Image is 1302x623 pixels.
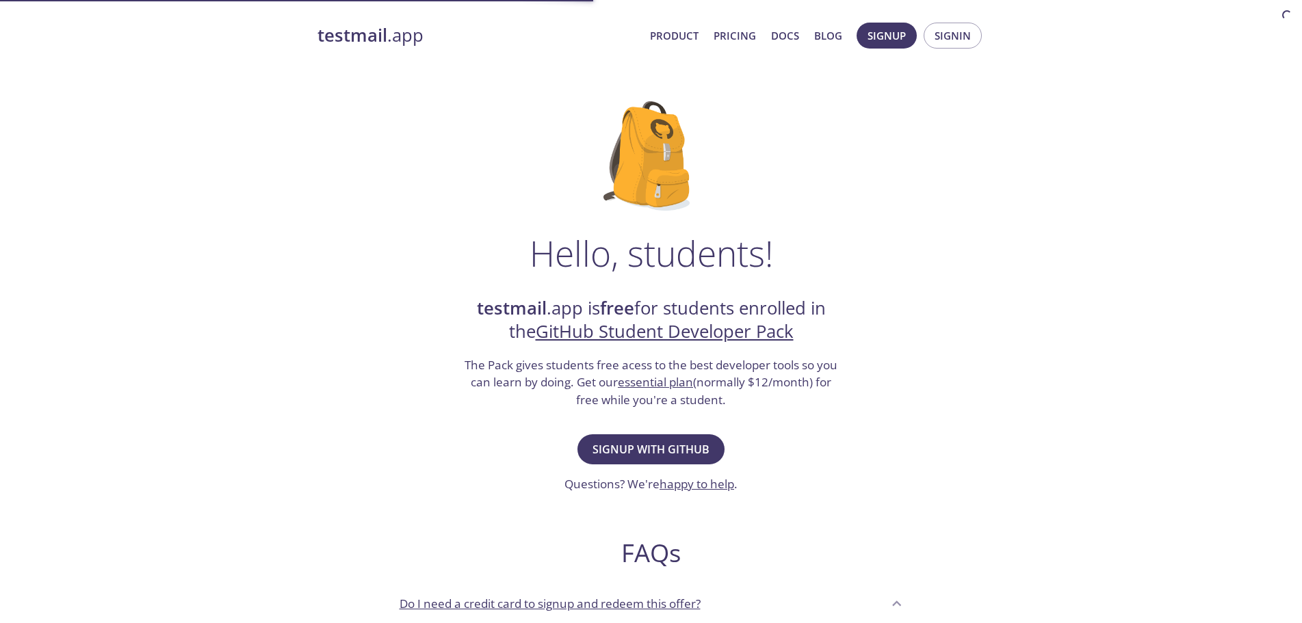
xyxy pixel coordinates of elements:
strong: free [600,296,634,320]
a: testmail.app [317,24,639,47]
button: Signin [924,23,982,49]
h3: Questions? We're . [564,475,738,493]
span: Signin [935,27,971,44]
img: github-student-backpack.png [603,101,699,211]
strong: testmail [477,296,547,320]
h2: .app is for students enrolled in the [463,297,839,344]
h2: FAQs [389,538,914,568]
a: Product [650,27,699,44]
h3: The Pack gives students free acess to the best developer tools so you can learn by doing. Get our... [463,356,839,409]
a: essential plan [618,374,693,390]
a: Blog [814,27,842,44]
h1: Hello, students! [530,233,773,274]
a: happy to help [660,476,734,492]
div: Do I need a credit card to signup and redeem this offer? [389,585,914,622]
button: Signup [857,23,917,49]
span: Signup with GitHub [593,440,709,459]
a: Docs [771,27,799,44]
a: Pricing [714,27,756,44]
strong: testmail [317,23,387,47]
button: Signup with GitHub [577,434,725,464]
span: Signup [868,27,906,44]
a: GitHub Student Developer Pack [536,319,794,343]
p: Do I need a credit card to signup and redeem this offer? [400,595,701,613]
